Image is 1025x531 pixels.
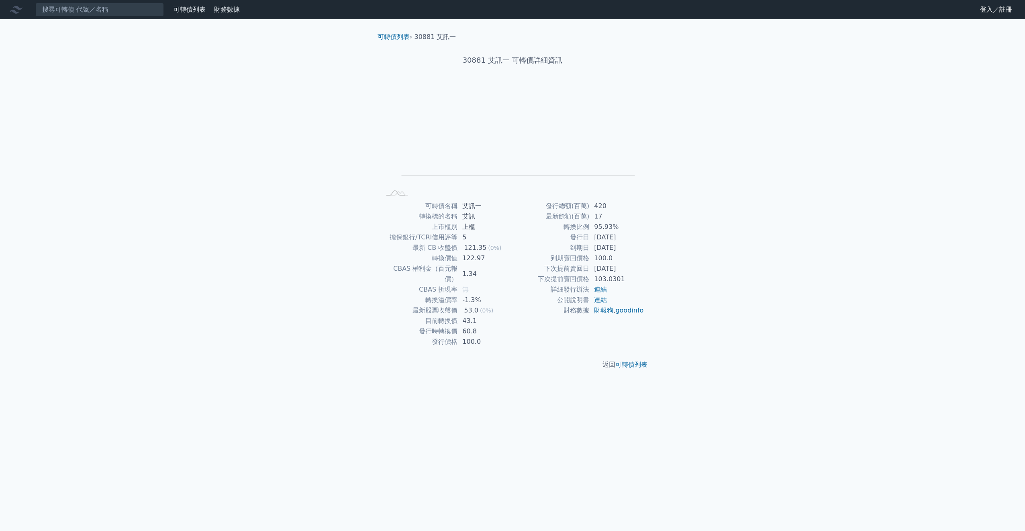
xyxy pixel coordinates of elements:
[457,211,512,222] td: 艾訊
[512,243,589,253] td: 到期日
[512,232,589,243] td: 發行日
[462,243,488,253] div: 121.35
[589,222,644,232] td: 95.93%
[381,326,457,337] td: 發行時轉換價
[589,211,644,222] td: 17
[381,337,457,347] td: 發行價格
[381,253,457,263] td: 轉換價值
[381,222,457,232] td: 上市櫃別
[457,263,512,284] td: 1.34
[512,295,589,305] td: 公開說明書
[457,337,512,347] td: 100.0
[594,286,607,293] a: 連結
[381,232,457,243] td: 擔保銀行/TCRI信用評等
[381,243,457,253] td: 最新 CB 收盤價
[457,201,512,211] td: 艾訊一
[512,211,589,222] td: 最新餘額(百萬)
[615,361,647,368] a: 可轉債列表
[589,274,644,284] td: 103.0301
[381,284,457,295] td: CBAS 折現率
[174,6,206,13] a: 可轉債列表
[371,360,654,370] p: 返回
[457,232,512,243] td: 5
[974,3,1019,16] a: 登入／註冊
[512,274,589,284] td: 下次提前賣回價格
[589,305,644,316] td: ,
[512,305,589,316] td: 財務數據
[381,316,457,326] td: 目前轉換價
[457,295,512,305] td: -1.3%
[512,253,589,263] td: 到期賣回價格
[371,55,654,66] h1: 30881 艾訊一 可轉債詳細資訊
[512,263,589,274] td: 下次提前賣回日
[414,32,456,42] li: 30881 艾訊一
[594,296,607,304] a: 連結
[589,263,644,274] td: [DATE]
[589,253,644,263] td: 100.0
[394,91,635,187] g: Chart
[378,32,412,42] li: ›
[480,307,493,314] span: (0%)
[457,326,512,337] td: 60.8
[512,201,589,211] td: 發行總額(百萬)
[594,306,613,314] a: 財報狗
[381,295,457,305] td: 轉換溢價率
[378,33,410,41] a: 可轉債列表
[381,201,457,211] td: 可轉債名稱
[457,222,512,232] td: 上櫃
[381,211,457,222] td: 轉換標的名稱
[381,263,457,284] td: CBAS 權利金（百元報價）
[457,253,512,263] td: 122.97
[589,243,644,253] td: [DATE]
[589,201,644,211] td: 420
[462,305,480,316] div: 53.0
[381,305,457,316] td: 最新股票收盤價
[512,222,589,232] td: 轉換比例
[457,316,512,326] td: 43.1
[35,3,164,16] input: 搜尋可轉債 代號／名稱
[512,284,589,295] td: 詳細發行辦法
[589,232,644,243] td: [DATE]
[488,245,501,251] span: (0%)
[214,6,240,13] a: 財務數據
[615,306,643,314] a: goodinfo
[462,286,469,293] span: 無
